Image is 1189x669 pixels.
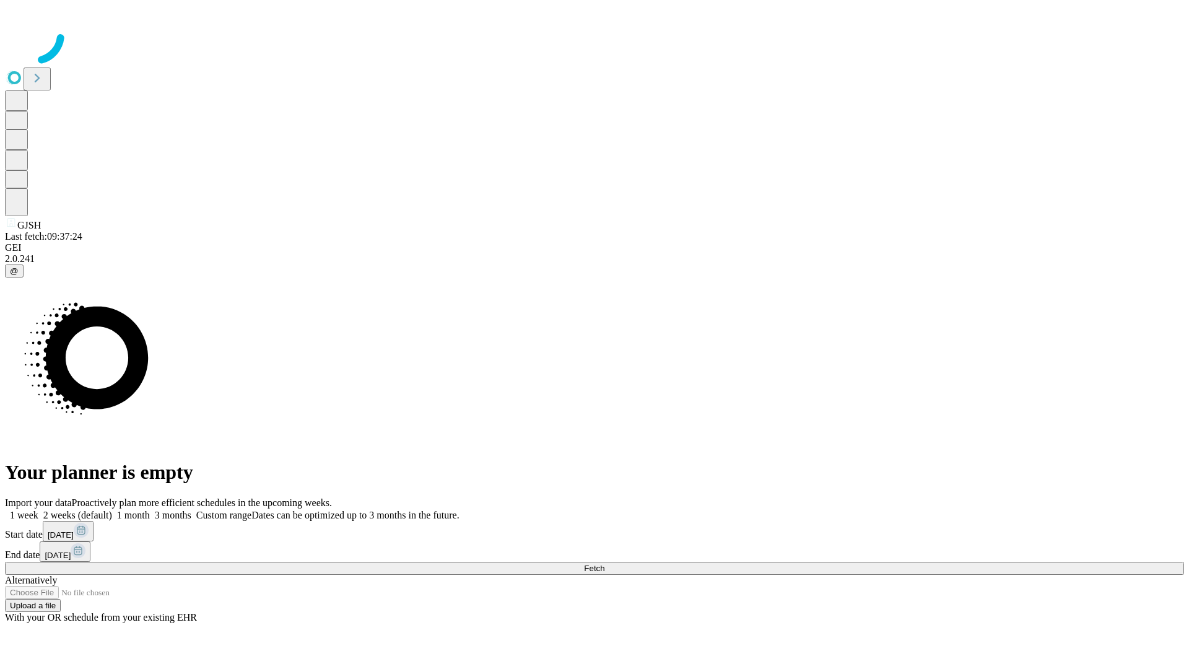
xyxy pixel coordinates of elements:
[43,521,94,541] button: [DATE]
[117,510,150,520] span: 1 month
[5,231,82,242] span: Last fetch: 09:37:24
[72,497,332,508] span: Proactively plan more efficient schedules in the upcoming weeks.
[5,242,1184,253] div: GEI
[5,521,1184,541] div: Start date
[10,266,19,276] span: @
[5,461,1184,484] h1: Your planner is empty
[43,510,112,520] span: 2 weeks (default)
[5,599,61,612] button: Upload a file
[5,541,1184,562] div: End date
[45,551,71,560] span: [DATE]
[155,510,191,520] span: 3 months
[40,541,90,562] button: [DATE]
[5,497,72,508] span: Import your data
[5,575,57,585] span: Alternatively
[196,510,251,520] span: Custom range
[5,612,197,623] span: With your OR schedule from your existing EHR
[48,530,74,540] span: [DATE]
[5,265,24,278] button: @
[17,220,41,230] span: GJSH
[5,562,1184,575] button: Fetch
[584,564,604,573] span: Fetch
[5,253,1184,265] div: 2.0.241
[251,510,459,520] span: Dates can be optimized up to 3 months in the future.
[10,510,38,520] span: 1 week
